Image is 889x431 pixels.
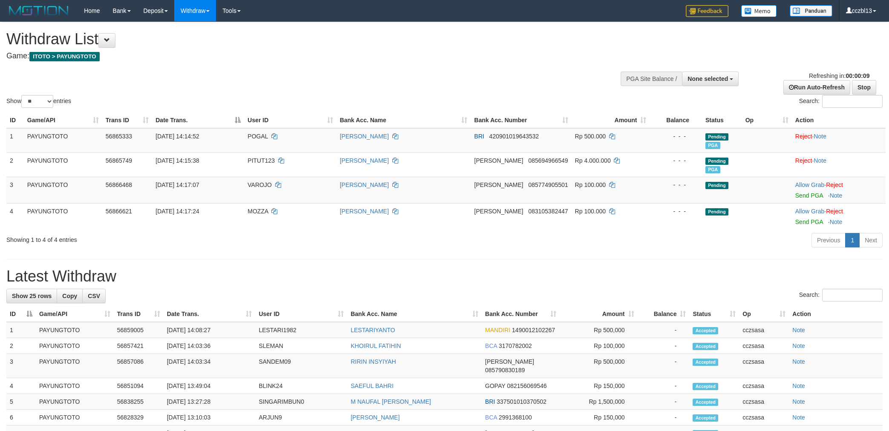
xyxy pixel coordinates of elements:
[247,157,275,164] span: PITUT123
[114,338,164,354] td: 56857421
[705,133,728,141] span: Pending
[792,152,886,177] td: ·
[705,182,728,189] span: Pending
[485,414,497,421] span: BCA
[485,327,510,333] span: MANDIRI
[106,181,132,188] span: 56866468
[739,338,789,354] td: cczsasa
[102,112,152,128] th: Trans ID: activate to sort column ascending
[474,181,523,188] span: [PERSON_NAME]
[24,128,102,153] td: PAYUNGTOTO
[24,112,102,128] th: Game/API: activate to sort column ascending
[499,414,532,421] span: Copy 2991368100 to clipboard
[638,378,690,394] td: -
[792,398,805,405] a: Note
[114,354,164,378] td: 56857086
[560,322,638,338] td: Rp 500,000
[783,80,850,95] a: Run Auto-Refresh
[792,342,805,349] a: Note
[560,410,638,425] td: Rp 150,000
[474,208,523,215] span: [PERSON_NAME]
[340,133,389,140] a: [PERSON_NAME]
[528,208,568,215] span: Copy 083105382447 to clipboard
[351,414,400,421] a: [PERSON_NAME]
[826,208,843,215] a: Reject
[155,181,199,188] span: [DATE] 14:17:07
[29,52,100,61] span: ITOTO > PAYUNGTOTO
[6,378,36,394] td: 4
[653,156,699,165] div: - - -
[6,289,57,303] a: Show 25 rows
[859,233,883,247] a: Next
[739,322,789,338] td: cczsasa
[705,142,720,149] span: Marked by cczsasa
[164,338,256,354] td: [DATE] 14:03:36
[36,354,114,378] td: PAYUNGTOTO
[6,31,584,48] h1: Withdraw List
[693,383,718,390] span: Accepted
[790,5,832,17] img: panduan.png
[653,181,699,189] div: - - -
[347,306,482,322] th: Bank Acc. Name: activate to sort column ascending
[114,322,164,338] td: 56859005
[164,394,256,410] td: [DATE] 13:27:28
[638,306,690,322] th: Balance: activate to sort column ascending
[799,95,883,108] label: Search:
[852,80,876,95] a: Stop
[6,306,36,322] th: ID: activate to sort column descending
[152,112,244,128] th: Date Trans.: activate to sort column descending
[6,128,24,153] td: 1
[57,289,83,303] a: Copy
[106,208,132,215] span: 56866621
[255,394,347,410] td: SINGARIMBUN0
[739,410,789,425] td: cczsasa
[811,233,846,247] a: Previous
[795,181,826,188] span: ·
[792,177,886,203] td: ·
[795,218,823,225] a: Send PGA
[6,268,883,285] h1: Latest Withdraw
[6,95,71,108] label: Show entries
[792,414,805,421] a: Note
[340,157,389,164] a: [PERSON_NAME]
[351,342,401,349] a: KHOIRUL FATIHIN
[155,133,199,140] span: [DATE] 14:14:52
[351,398,431,405] a: M NAUFAL [PERSON_NAME]
[693,359,718,366] span: Accepted
[830,218,843,225] a: Note
[244,112,336,128] th: User ID: activate to sort column ascending
[155,157,199,164] span: [DATE] 14:15:38
[795,192,823,199] a: Send PGA
[255,306,347,322] th: User ID: activate to sort column ascending
[689,306,739,322] th: Status: activate to sort column ascending
[497,398,547,405] span: Copy 337501010370502 to clipboard
[482,306,560,322] th: Bank Acc. Number: activate to sort column ascending
[36,322,114,338] td: PAYUNGTOTO
[164,378,256,394] td: [DATE] 13:49:04
[36,338,114,354] td: PAYUNGTOTO
[792,382,805,389] a: Note
[638,394,690,410] td: -
[82,289,106,303] a: CSV
[6,112,24,128] th: ID
[485,367,525,374] span: Copy 085790830189 to clipboard
[24,152,102,177] td: PAYUNGTOTO
[739,378,789,394] td: cczsasa
[686,5,728,17] img: Feedback.jpg
[792,203,886,230] td: ·
[814,133,826,140] a: Note
[247,181,272,188] span: VAROJO
[822,95,883,108] input: Search:
[792,358,805,365] a: Note
[572,112,650,128] th: Amount: activate to sort column ascending
[560,378,638,394] td: Rp 150,000
[351,382,394,389] a: SAEFUL BAHRI
[638,410,690,425] td: -
[528,157,568,164] span: Copy 085694966549 to clipboard
[621,72,682,86] div: PGA Site Balance /
[809,72,869,79] span: Refreshing in:
[6,152,24,177] td: 2
[255,338,347,354] td: SLEMAN
[62,293,77,299] span: Copy
[826,181,843,188] a: Reject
